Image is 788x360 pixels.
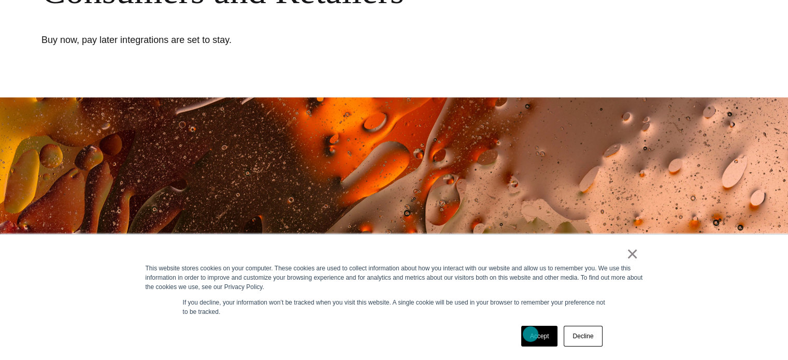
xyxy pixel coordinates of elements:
div: This website stores cookies on your computer. These cookies are used to collect information about... [146,264,643,292]
a: × [626,249,639,258]
a: Decline [564,326,602,347]
a: Accept [521,326,558,347]
h1: Buy now, pay later integrations are set to stay. [41,33,352,47]
p: If you decline, your information won’t be tracked when you visit this website. A single cookie wi... [183,298,606,316]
